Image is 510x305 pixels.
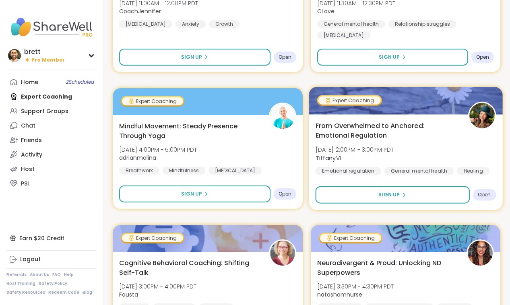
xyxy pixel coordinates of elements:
[122,97,183,105] div: Expert Coaching
[317,291,362,299] b: natashamnurse
[315,121,458,140] span: From Overwhelmed to Anchored: Emotional Regulation
[320,234,381,242] div: Expert Coaching
[209,20,240,28] div: Growth
[119,291,138,299] b: Fausta
[119,122,260,141] span: Mindful Movement: Steady Presence Through Yoga
[318,96,380,104] div: Expert Coaching
[181,54,202,61] span: Sign Up
[21,165,35,173] div: Host
[270,241,295,266] img: Fausta
[6,13,96,41] img: ShareWell Nav Logo
[21,122,35,130] div: Chat
[30,272,49,278] a: About Us
[21,136,42,144] div: Friends
[20,256,41,264] div: Logout
[119,20,172,28] div: [MEDICAL_DATA]
[457,167,489,175] div: Healing
[163,167,205,175] div: Mindfulness
[6,281,35,286] a: Host Training
[52,272,61,278] a: FAQ
[21,151,42,159] div: Activity
[6,290,45,295] a: Safety Resources
[317,49,469,66] button: Sign Up
[378,191,400,198] span: Sign Up
[31,57,65,64] span: Pro Member
[384,167,453,175] div: General mental health
[6,162,96,176] a: Host
[315,186,469,204] button: Sign Up
[6,118,96,133] a: Chat
[317,258,458,278] span: Neurodivergent & Proud: Unlocking ND Superpowers
[6,104,96,118] a: Support Groups
[21,180,29,188] div: PSI
[119,7,161,15] b: CoachJennifer
[122,234,183,242] div: Expert Coaching
[6,176,96,191] a: PSI
[279,54,291,60] span: Open
[119,185,270,202] button: Sign Up
[468,241,493,266] img: natashamnurse
[476,54,489,60] span: Open
[209,167,262,175] div: [MEDICAL_DATA]
[21,107,68,115] div: Support Groups
[24,47,65,56] div: brett
[379,54,400,61] span: Sign Up
[181,190,202,198] span: Sign Up
[317,31,370,39] div: [MEDICAL_DATA]
[6,75,96,89] a: Home2Scheduled
[48,290,79,295] a: Redeem Code
[119,258,260,278] span: Cognitive Behavioral Coaching: Shifting Self-Talk
[119,146,197,154] span: [DATE] 4:00PM - 5:00PM PDT
[315,154,342,162] b: TiffanyVL
[119,167,159,175] div: Breathwork
[6,147,96,162] a: Activity
[317,282,394,291] span: [DATE] 3:30PM - 4:30PM PDT
[83,290,92,295] a: Blog
[279,191,291,197] span: Open
[119,49,270,66] button: Sign Up
[6,252,96,267] a: Logout
[317,20,385,28] div: General mental health
[6,133,96,147] a: Friends
[66,79,94,85] span: 2 Scheduled
[478,192,491,198] span: Open
[21,78,38,87] div: Home
[6,272,27,278] a: Referrals
[315,146,394,154] span: [DATE] 2:00PM - 3:00PM PDT
[8,49,21,62] img: brett
[119,154,156,162] b: adrianmolina
[176,20,206,28] div: Anxiety
[39,281,67,286] a: Safety Policy
[317,7,334,15] b: CLove
[64,272,74,278] a: Help
[315,167,381,175] div: Emotional regulation
[388,20,456,28] div: Relationship struggles
[119,282,196,291] span: [DATE] 3:00PM - 4:00PM PDT
[469,103,494,128] img: TiffanyVL
[270,104,295,129] img: adrianmolina
[6,231,96,245] div: Earn $20 Credit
